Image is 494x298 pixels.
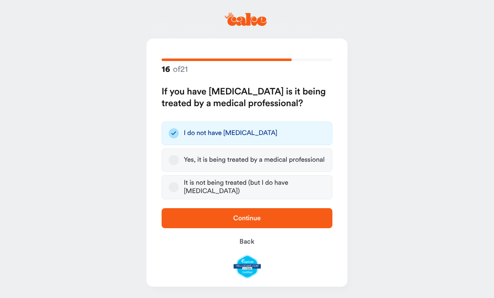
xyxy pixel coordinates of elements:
strong: of 21 [162,64,188,74]
button: Yes, it is being treated by a medical professional [169,155,179,165]
button: I do not have [MEDICAL_DATA] [169,128,179,138]
button: Back [162,232,332,252]
span: Continue [233,215,261,222]
h2: If you have [MEDICAL_DATA] is it being treated by a medical professional? [162,86,332,110]
div: Yes, it is being treated by a medical professional [184,156,324,164]
button: It is not being treated (but I do have [MEDICAL_DATA]) [169,182,179,192]
span: 16 [162,64,170,75]
span: Back [239,238,255,245]
button: Continue [162,208,332,228]
div: It is not being treated (but I do have [MEDICAL_DATA]) [184,179,325,196]
img: legit-script-certified.png [234,255,261,278]
div: I do not have [MEDICAL_DATA] [184,129,277,138]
